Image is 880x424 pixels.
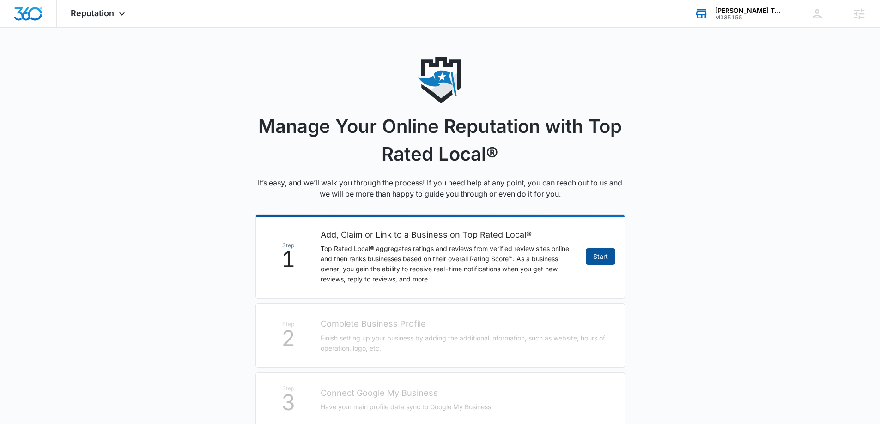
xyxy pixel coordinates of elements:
span: Step [265,243,311,248]
img: reputation icon [417,57,463,103]
span: Reputation [71,8,114,18]
div: account id [715,14,783,21]
p: It’s easy, and we’ll walk you through the process! If you need help at any point, you can reach o... [255,177,625,199]
p: Top Rated Local® aggregates ratings and reviews from verified review sites online and then ranks ... [321,244,577,284]
div: 1 [265,243,311,270]
h1: Manage Your Online Reputation with Top Rated Local® [255,113,625,168]
h2: Add, Claim or Link to a Business on Top Rated Local® [321,228,577,241]
a: Start [586,248,615,265]
div: account name [715,7,783,14]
